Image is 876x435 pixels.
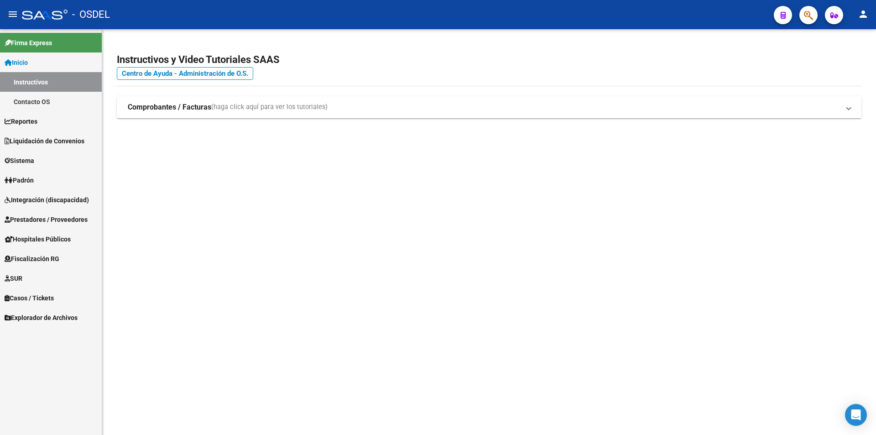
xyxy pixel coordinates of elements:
[117,51,861,68] h2: Instructivos y Video Tutoriales SAAS
[5,38,52,48] span: Firma Express
[5,273,22,283] span: SUR
[5,58,28,68] span: Inicio
[858,9,869,20] mat-icon: person
[5,234,71,244] span: Hospitales Públicos
[72,5,110,25] span: - OSDEL
[7,9,18,20] mat-icon: menu
[211,102,328,112] span: (haga click aquí para ver los tutoriales)
[5,215,88,225] span: Prestadores / Proveedores
[5,195,89,205] span: Integración (discapacidad)
[5,254,59,264] span: Fiscalización RG
[128,102,211,112] strong: Comprobantes / Facturas
[5,293,54,303] span: Casos / Tickets
[5,116,37,126] span: Reportes
[5,313,78,323] span: Explorador de Archivos
[117,96,861,118] mat-expansion-panel-header: Comprobantes / Facturas(haga click aquí para ver los tutoriales)
[5,136,84,146] span: Liquidación de Convenios
[845,404,867,426] div: Open Intercom Messenger
[5,156,34,166] span: Sistema
[117,67,253,80] a: Centro de Ayuda - Administración de O.S.
[5,175,34,185] span: Padrón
